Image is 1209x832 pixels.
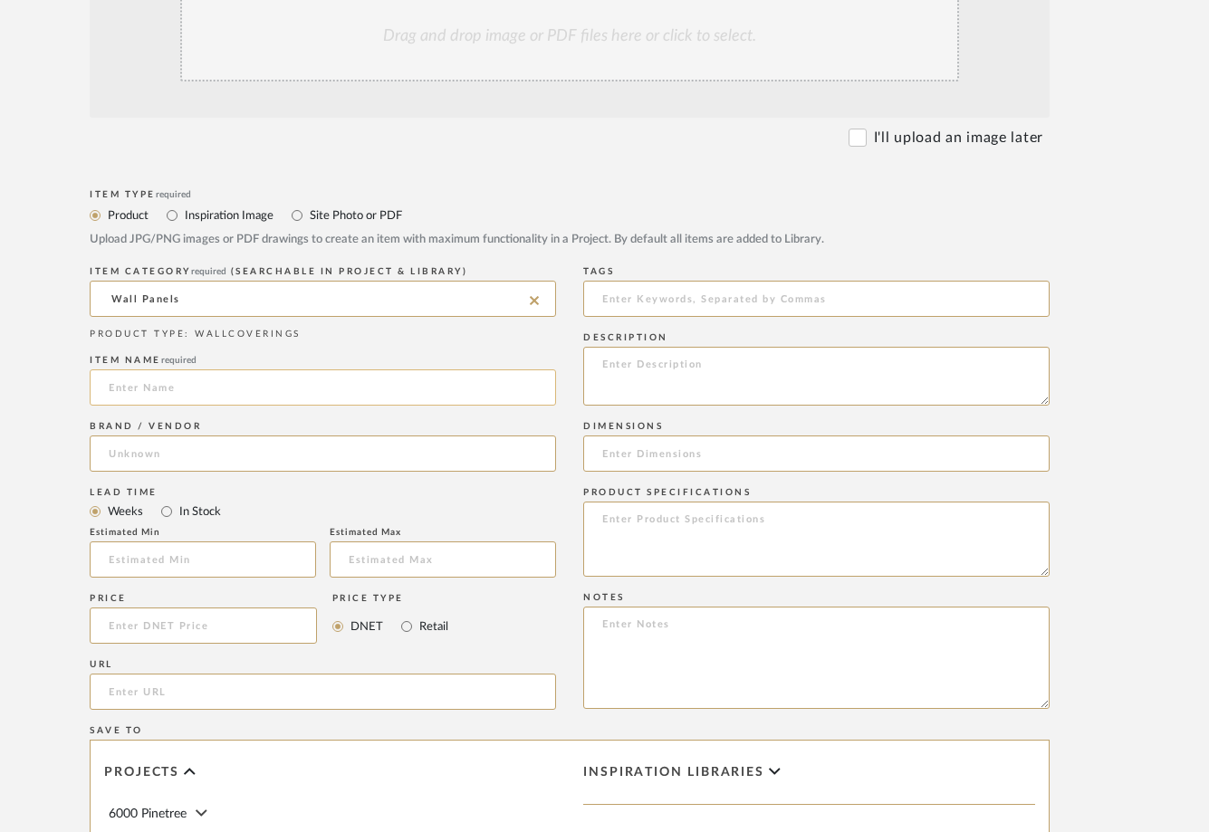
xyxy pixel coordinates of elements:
div: Estimated Min [90,527,316,538]
input: Enter DNET Price [90,607,317,644]
label: I'll upload an image later [874,127,1043,148]
span: required [156,190,191,199]
div: Product Specifications [583,487,1050,498]
mat-radio-group: Select price type [332,607,448,644]
input: Enter Dimensions [583,435,1050,472]
div: Tags [583,266,1050,277]
span: (Searchable in Project & Library) [231,267,468,276]
div: Price Type [332,593,448,604]
div: Save To [90,725,1050,736]
label: Weeks [106,502,143,521]
div: Price [90,593,317,604]
label: In Stock [178,502,221,521]
span: : WALLCOVERINGS [185,330,301,339]
mat-radio-group: Select item type [90,500,556,522]
div: Item Type [90,189,1050,200]
div: Upload JPG/PNG images or PDF drawings to create an item with maximum functionality in a Project. ... [90,231,1050,249]
div: Description [583,332,1050,343]
input: Estimated Max [330,541,556,578]
mat-radio-group: Select item type [90,204,1050,226]
label: DNET [349,617,383,636]
div: ITEM CATEGORY [90,266,556,277]
input: Estimated Min [90,541,316,578]
input: Enter Name [90,369,556,406]
span: Projects [104,765,179,780]
label: Inspiration Image [183,206,273,225]
span: required [191,267,226,276]
div: Notes [583,592,1050,603]
div: PRODUCT TYPE [90,328,556,341]
input: Unknown [90,435,556,472]
span: required [161,356,197,365]
label: Retail [417,617,448,636]
div: Brand / Vendor [90,421,556,432]
label: Site Photo or PDF [308,206,402,225]
div: Dimensions [583,421,1050,432]
div: Estimated Max [330,527,556,538]
input: Type a category to search and select [90,281,556,317]
span: 6000 Pinetree [109,808,187,820]
input: Enter URL [90,674,556,710]
label: Product [106,206,149,225]
input: Enter Keywords, Separated by Commas [583,281,1050,317]
div: URL [90,659,556,670]
div: Item name [90,355,556,366]
span: Inspiration libraries [583,765,764,780]
div: Lead Time [90,487,556,498]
